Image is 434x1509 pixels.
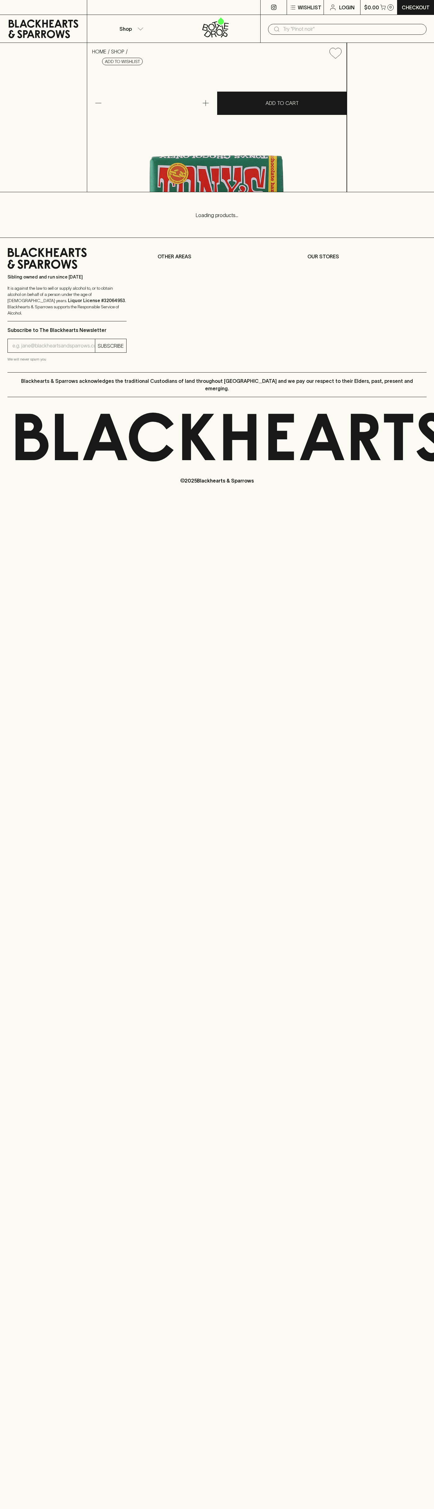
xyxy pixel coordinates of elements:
[298,4,321,11] p: Wishlist
[68,298,125,303] strong: Liquor License #32064953
[7,356,127,362] p: We will never spam you
[102,58,143,65] button: Add to wishlist
[327,45,344,61] button: Add to wishlist
[7,326,127,334] p: Subscribe to The Blackhearts Newsletter
[111,49,124,54] a: SHOP
[283,24,422,34] input: Try "Pinot noir"
[87,64,347,192] img: 80123.png
[266,99,299,107] p: ADD TO CART
[6,211,428,219] p: Loading products...
[12,377,422,392] p: Blackhearts & Sparrows acknowledges the traditional Custodians of land throughout [GEOGRAPHIC_DAT...
[98,342,124,350] p: SUBSCRIBE
[364,4,379,11] p: $0.00
[402,4,430,11] p: Checkout
[87,4,92,11] p: ⠀
[307,253,427,260] p: OUR STORES
[119,25,132,33] p: Shop
[7,274,127,280] p: Sibling owned and run since [DATE]
[217,92,347,115] button: ADD TO CART
[389,6,392,9] p: 0
[339,4,355,11] p: Login
[158,253,277,260] p: OTHER AREAS
[87,15,174,43] button: Shop
[92,49,106,54] a: HOME
[7,285,127,316] p: It is against the law to sell or supply alcohol to, or to obtain alcohol on behalf of a person un...
[12,341,95,351] input: e.g. jane@blackheartsandsparrows.com.au
[95,339,126,352] button: SUBSCRIBE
